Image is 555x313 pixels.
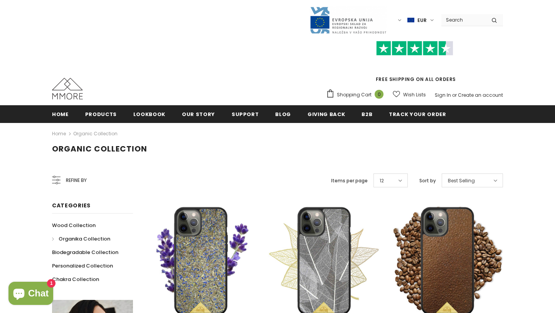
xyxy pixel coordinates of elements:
span: Wish Lists [403,91,426,99]
inbox-online-store-chat: Shopify online store chat [6,282,55,307]
a: Biodegradable Collection [52,246,118,259]
a: Create an account [458,92,503,98]
a: support [232,105,259,123]
a: Javni Razpis [309,17,387,23]
img: MMORE Cases [52,78,83,99]
span: Home [52,111,69,118]
a: Lookbook [133,105,165,123]
label: Sort by [419,177,436,185]
a: Personalized Collection [52,259,113,273]
a: Wish Lists [393,88,426,101]
span: support [232,111,259,118]
span: Giving back [308,111,345,118]
span: Organika Collection [59,235,110,242]
span: Our Story [182,111,215,118]
span: Organic Collection [52,143,147,154]
iframe: Customer reviews powered by Trustpilot [326,56,503,76]
a: Organika Collection [52,232,110,246]
span: Best Selling [448,177,475,185]
span: Chakra Collection [52,276,99,283]
a: B2B [362,105,372,123]
span: Personalized Collection [52,262,113,269]
span: FREE SHIPPING ON ALL ORDERS [326,44,503,82]
img: Trust Pilot Stars [376,41,453,56]
span: Products [85,111,117,118]
a: Track your order [389,105,446,123]
label: Items per page [331,177,368,185]
a: Shopping Cart 0 [326,89,387,101]
span: 12 [380,177,384,185]
a: Sign In [435,92,451,98]
span: Shopping Cart [337,91,372,99]
span: B2B [362,111,372,118]
span: Blog [275,111,291,118]
span: or [452,92,457,98]
span: Categories [52,202,91,209]
a: Home [52,129,66,138]
a: Blog [275,105,291,123]
input: Search Site [441,14,486,25]
a: Giving back [308,105,345,123]
span: Biodegradable Collection [52,249,118,256]
span: Lookbook [133,111,165,118]
a: Wood Collection [52,219,96,232]
a: Organic Collection [73,130,118,137]
span: Track your order [389,111,446,118]
span: 0 [375,90,383,99]
img: Javni Razpis [309,6,387,34]
span: EUR [417,17,427,24]
a: Chakra Collection [52,273,99,286]
a: Home [52,105,69,123]
span: Wood Collection [52,222,96,229]
span: Refine by [66,176,87,185]
a: Products [85,105,117,123]
a: Our Story [182,105,215,123]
